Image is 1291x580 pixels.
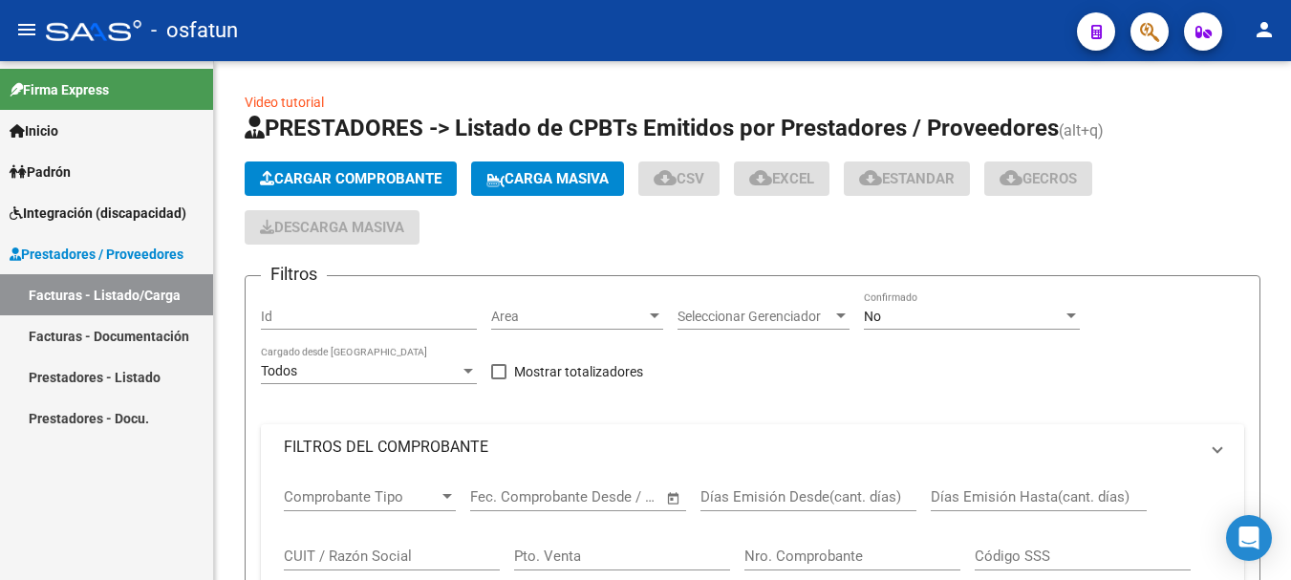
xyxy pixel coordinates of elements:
[261,261,327,288] h3: Filtros
[486,170,609,187] span: Carga Masiva
[151,10,238,52] span: - osfatun
[663,487,685,509] button: Open calendar
[1000,170,1077,187] span: Gecros
[245,210,420,245] button: Descarga Masiva
[245,115,1059,141] span: PRESTADORES -> Listado de CPBTs Emitidos por Prestadores / Proveedores
[859,166,882,189] mat-icon: cloud_download
[859,170,955,187] span: Estandar
[470,488,548,505] input: Fecha inicio
[1226,515,1272,561] div: Open Intercom Messenger
[984,161,1092,196] button: Gecros
[245,161,457,196] button: Cargar Comprobante
[749,166,772,189] mat-icon: cloud_download
[10,203,186,224] span: Integración (discapacidad)
[10,161,71,183] span: Padrón
[10,244,183,265] span: Prestadores / Proveedores
[260,170,441,187] span: Cargar Comprobante
[284,488,439,505] span: Comprobante Tipo
[261,363,297,378] span: Todos
[844,161,970,196] button: Estandar
[678,309,832,325] span: Seleccionar Gerenciador
[1253,18,1276,41] mat-icon: person
[10,120,58,141] span: Inicio
[864,309,881,324] span: No
[284,437,1198,458] mat-panel-title: FILTROS DEL COMPROBANTE
[565,488,657,505] input: Fecha fin
[654,170,704,187] span: CSV
[749,170,814,187] span: EXCEL
[15,18,38,41] mat-icon: menu
[638,161,720,196] button: CSV
[245,210,420,245] app-download-masive: Descarga masiva de comprobantes (adjuntos)
[471,161,624,196] button: Carga Masiva
[260,219,404,236] span: Descarga Masiva
[654,166,677,189] mat-icon: cloud_download
[1000,166,1022,189] mat-icon: cloud_download
[245,95,324,110] a: Video tutorial
[734,161,829,196] button: EXCEL
[491,309,646,325] span: Area
[10,79,109,100] span: Firma Express
[261,424,1244,470] mat-expansion-panel-header: FILTROS DEL COMPROBANTE
[514,360,643,383] span: Mostrar totalizadores
[1059,121,1104,140] span: (alt+q)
